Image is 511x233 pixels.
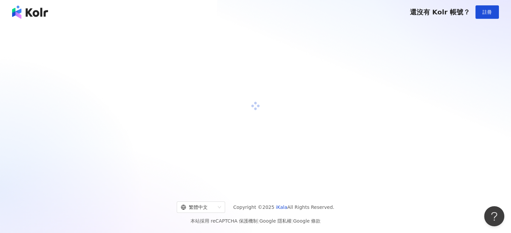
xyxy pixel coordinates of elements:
[276,205,287,210] a: iKala
[293,218,321,224] a: Google 條款
[410,8,470,16] span: 還沒有 Kolr 帳號？
[292,218,293,224] span: |
[190,217,321,225] span: 本站採用 reCAPTCHA 保護機制
[259,218,292,224] a: Google 隱私權
[475,5,499,19] button: 註冊
[181,202,215,213] div: 繁體中文
[233,203,334,211] span: Copyright © 2025 All Rights Reserved.
[482,9,492,15] span: 註冊
[12,5,48,19] img: logo
[258,218,259,224] span: |
[484,206,504,226] iframe: Help Scout Beacon - Open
